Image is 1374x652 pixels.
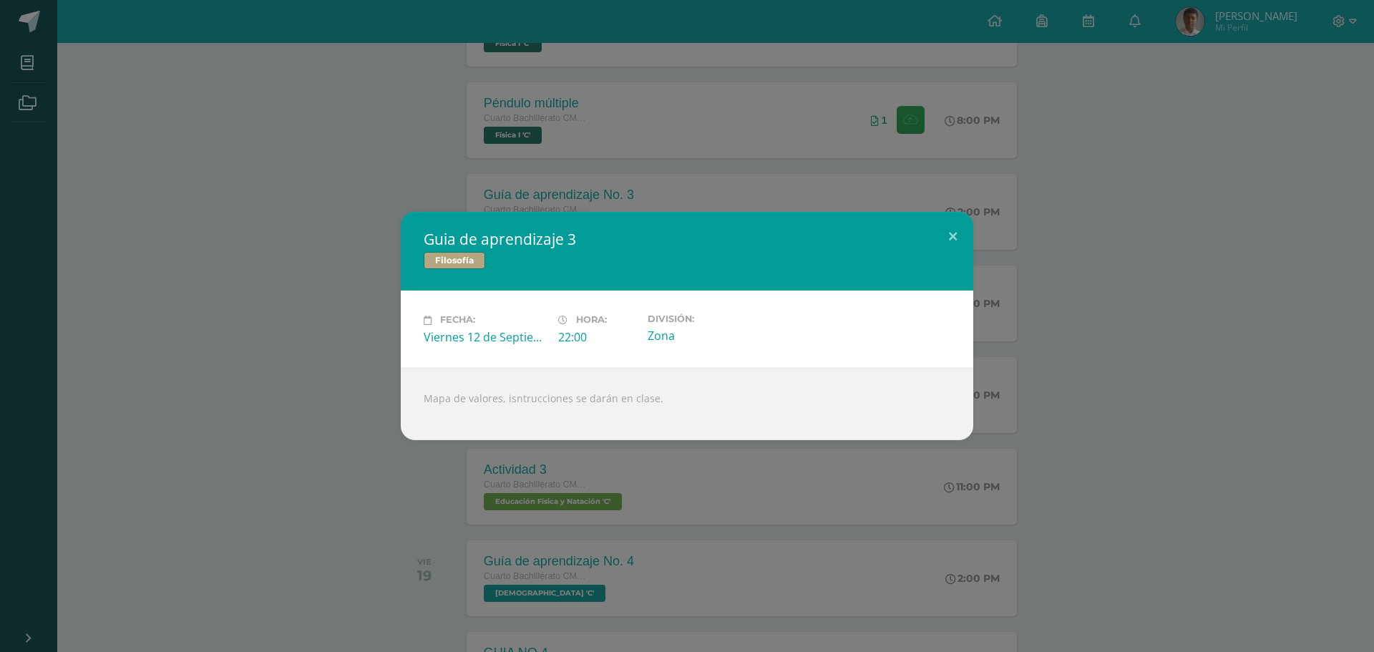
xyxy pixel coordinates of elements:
h2: Guia de aprendizaje 3 [424,229,950,249]
label: División: [648,313,771,324]
span: Fecha: [440,315,475,326]
span: Hora: [576,315,607,326]
span: Filosofía [424,252,485,269]
div: 22:00 [558,329,636,345]
div: Viernes 12 de Septiembre [424,329,547,345]
div: Zona [648,328,771,344]
div: Mapa de valores, isntrucciones se darán en clase. [401,368,973,440]
button: Close (Esc) [932,212,973,261]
